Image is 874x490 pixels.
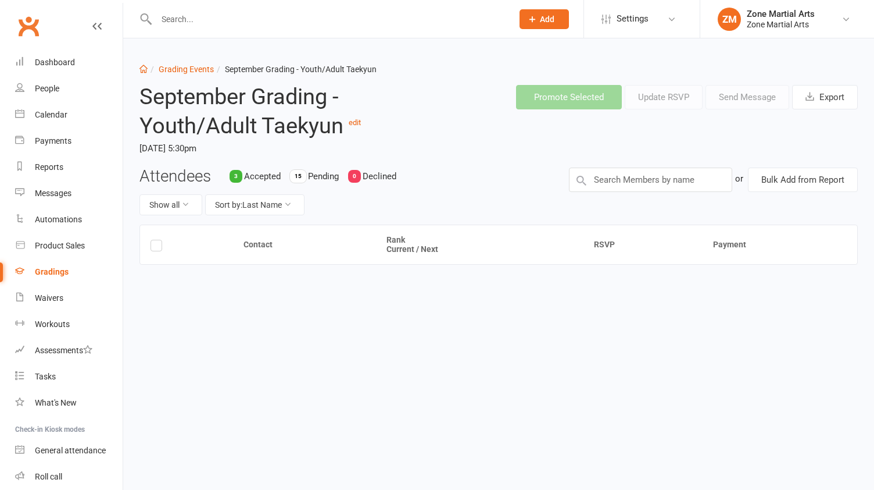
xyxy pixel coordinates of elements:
a: Clubworx [14,12,43,41]
div: Roll call [35,472,62,481]
div: Product Sales [35,241,85,250]
div: ZM [718,8,741,31]
a: What's New [15,390,123,416]
div: People [35,84,59,93]
button: Sort by:Last Name [205,194,305,215]
div: or [735,168,743,190]
span: Accepted [244,171,281,182]
input: Search... [153,11,504,27]
button: Show all [139,194,202,215]
a: General attendance kiosk mode [15,438,123,464]
a: Product Sales [15,233,123,259]
div: Automations [35,215,82,224]
a: Automations [15,207,123,233]
div: Workouts [35,319,70,329]
a: Reports [15,154,123,180]
div: 0 [348,170,361,183]
a: Payments [15,128,123,154]
div: Gradings [35,267,69,276]
a: Dashboard [15,49,123,76]
div: Assessments [35,346,92,355]
a: Grading Events [159,65,214,74]
a: Messages [15,180,123,207]
a: People [15,76,123,102]
div: What's New [35,398,77,407]
div: Payments [35,136,71,145]
a: edit [349,118,361,127]
div: Zone Martial Arts [747,9,815,19]
div: Zone Martial Arts [747,19,815,30]
div: General attendance [35,446,106,455]
h3: Attendees [139,168,211,186]
th: Rank Current / Next [376,225,583,264]
button: Export [792,85,858,109]
div: Tasks [35,372,56,381]
a: Workouts [15,311,123,338]
span: Pending [308,171,339,182]
div: 3 [230,170,242,183]
div: Reports [35,162,63,172]
a: Gradings [15,259,123,285]
div: 15 [290,170,306,183]
span: Settings [617,6,649,32]
time: [DATE] 5:30pm [139,139,429,158]
div: Waivers [35,293,63,303]
a: Waivers [15,285,123,311]
h2: September Grading - Youth/Adult Taekyun [139,85,429,138]
th: Contact [233,225,376,264]
button: Bulk Add from Report [748,168,858,192]
a: Tasks [15,364,123,390]
th: RSVP [583,225,703,264]
div: Calendar [35,110,67,119]
li: September Grading - Youth/Adult Taekyun [214,63,377,76]
a: Assessments [15,338,123,364]
span: Declined [363,171,396,182]
a: Calendar [15,102,123,128]
div: Dashboard [35,58,75,67]
th: Payment [703,225,857,264]
input: Search Members by name [569,168,733,192]
a: Roll call [15,464,123,490]
span: Add [540,15,554,24]
button: Add [520,9,569,29]
div: Messages [35,189,71,198]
